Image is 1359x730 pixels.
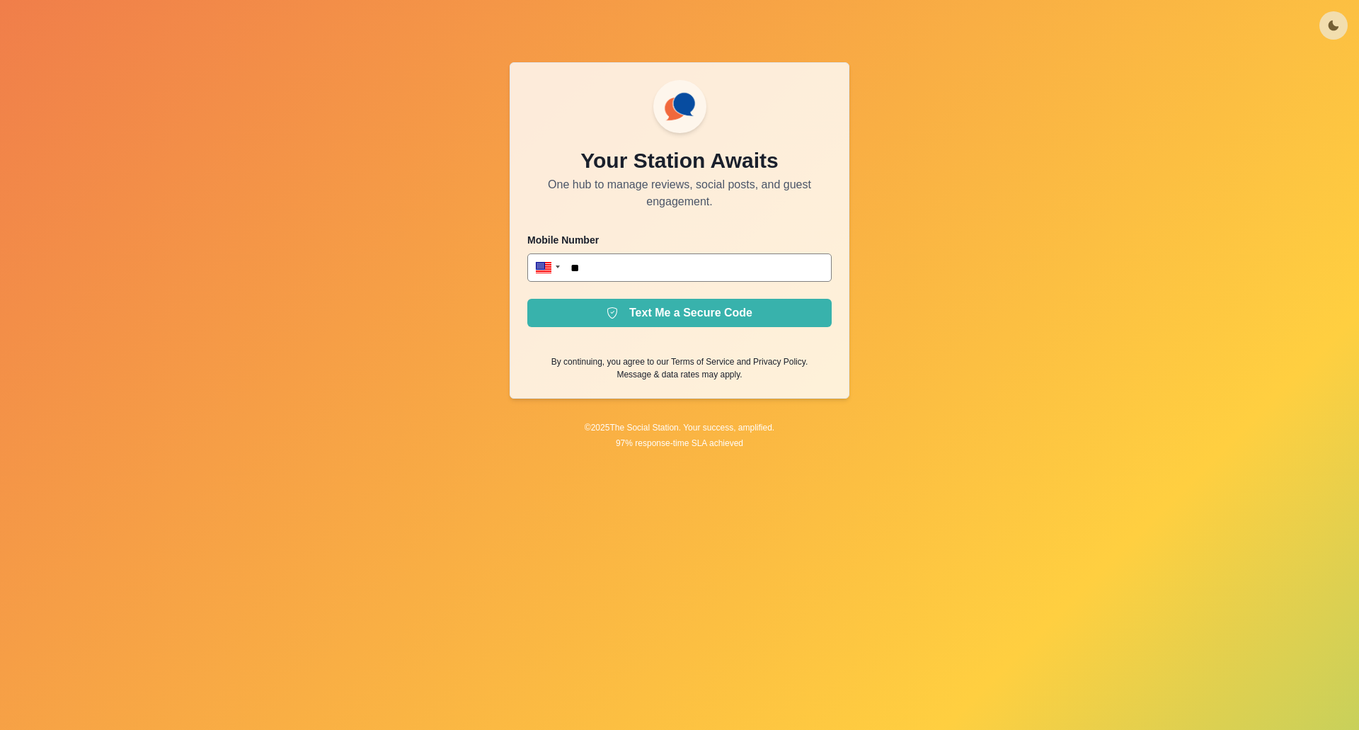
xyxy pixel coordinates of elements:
a: Terms of Service [671,357,734,367]
p: Message & data rates may apply. [617,368,742,381]
p: By continuing, you agree to our and . [551,355,808,368]
p: Your Station Awaits [580,144,778,176]
p: Mobile Number [527,233,832,248]
button: Toggle Mode [1319,11,1348,40]
button: Text Me a Secure Code [527,299,832,327]
a: Privacy Policy [753,357,805,367]
div: United States: + 1 [527,253,564,282]
p: One hub to manage reviews, social posts, and guest engagement. [527,176,832,210]
img: ssLogoSVG.f144a2481ffb055bcdd00c89108cbcb7.svg [659,86,701,127]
